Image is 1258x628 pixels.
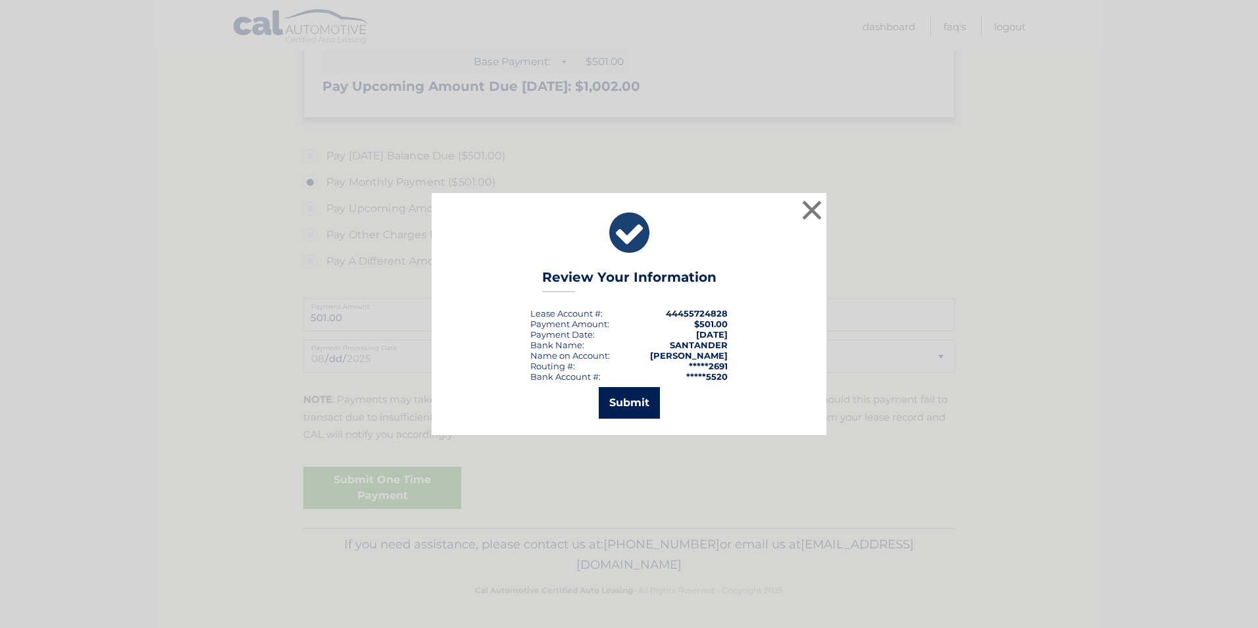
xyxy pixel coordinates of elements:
div: Bank Name: [530,340,584,350]
span: $501.00 [694,319,728,329]
strong: 44455724828 [666,308,728,319]
strong: SANTANDER [670,340,728,350]
div: : [530,329,595,340]
div: Payment Amount: [530,319,609,329]
button: × [799,197,825,223]
div: Lease Account #: [530,308,603,319]
span: [DATE] [696,329,728,340]
h3: Review Your Information [542,269,717,292]
strong: [PERSON_NAME] [650,350,728,361]
button: Submit [599,387,660,419]
div: Bank Account #: [530,371,601,382]
div: Routing #: [530,361,575,371]
div: Name on Account: [530,350,610,361]
span: Payment Date [530,329,593,340]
